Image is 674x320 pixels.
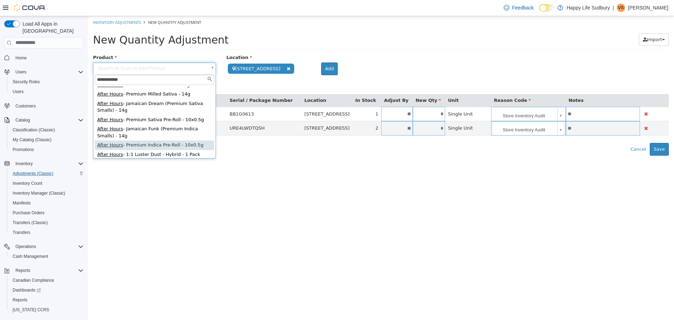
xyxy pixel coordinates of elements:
[10,296,30,304] a: Reports
[7,228,86,237] button: Transfers
[13,102,39,110] a: Customers
[10,199,84,207] span: Manifests
[10,179,84,188] span: Inventory Count
[10,252,84,261] span: Cash Management
[13,147,34,152] span: Promotions
[13,254,48,259] span: Cash Management
[1,101,86,111] button: Customers
[13,68,29,76] button: Users
[13,54,29,62] a: Home
[1,242,86,252] button: Operations
[7,198,86,208] button: Manifests
[9,101,35,106] span: After Hours
[10,169,84,178] span: Adjustments (Classic)
[10,136,54,144] a: My Catalog (Classic)
[13,297,27,303] span: Reports
[1,266,86,275] button: Reports
[7,218,86,228] button: Transfers (Classic)
[539,4,554,12] input: Dark Mode
[1,67,86,77] button: Users
[10,286,44,294] a: Dashboards
[10,189,84,197] span: Inventory Manager (Classic)
[7,83,126,99] div: - Jamaican Dream (Premium Sativa Smalls) - 14g
[10,87,26,96] a: Users
[13,79,40,85] span: Security Roles
[10,78,42,86] a: Security Roles
[10,286,84,294] span: Dashboards
[10,228,84,237] span: Transfers
[13,102,84,110] span: Customers
[618,4,624,12] span: VS
[13,190,65,196] span: Inventory Manager (Classic)
[10,218,51,227] a: Transfers (Classic)
[10,136,84,144] span: My Catalog (Classic)
[512,4,534,11] span: Feedback
[13,287,41,293] span: Dashboards
[7,188,86,198] button: Inventory Manager (Classic)
[1,159,86,169] button: Inventory
[13,242,84,251] span: Operations
[14,4,46,11] img: Cova
[7,145,86,155] button: Promotions
[7,108,126,124] div: - Jamaican Funk (Premium Indica Smalls) - 14g
[7,73,126,83] div: - Premium Milled Sativa - 14g
[9,85,35,90] span: After Hours
[7,295,86,305] button: Reports
[15,55,27,61] span: Home
[628,4,668,12] p: [PERSON_NAME]
[7,124,126,134] div: - Premium Indica Pre-Roll - 10x0.5g
[10,218,84,227] span: Transfers (Classic)
[13,242,39,251] button: Operations
[617,4,625,12] div: Victoria Suotaila
[501,1,536,15] a: Feedback
[13,137,52,143] span: My Catalog (Classic)
[10,276,57,285] a: Canadian Compliance
[9,66,35,71] span: After Hours
[7,169,86,178] button: Adjustments (Classic)
[10,179,45,188] a: Inventory Count
[15,244,36,249] span: Operations
[10,276,84,285] span: Canadian Compliance
[15,103,36,109] span: Customers
[1,53,86,63] button: Home
[10,306,52,314] a: [US_STATE] CCRS
[10,145,37,154] a: Promotions
[9,110,35,115] span: After Hours
[7,125,86,135] button: Classification (Classic)
[13,220,48,226] span: Transfers (Classic)
[13,171,53,176] span: Adjustments (Classic)
[10,78,84,86] span: Security Roles
[13,116,33,124] button: Catalog
[10,189,68,197] a: Inventory Manager (Classic)
[13,210,45,216] span: Purchase Orders
[10,145,84,154] span: Promotions
[13,159,35,168] button: Inventory
[7,77,86,87] button: Security Roles
[13,116,84,124] span: Catalog
[7,285,86,295] a: Dashboards
[13,89,24,94] span: Users
[7,87,86,97] button: Users
[13,230,30,235] span: Transfers
[15,268,30,273] span: Reports
[7,305,86,315] button: [US_STATE] CCRS
[10,209,84,217] span: Purchase Orders
[13,277,54,283] span: Canadian Compliance
[10,296,84,304] span: Reports
[13,266,33,275] button: Reports
[7,135,86,145] button: My Catalog (Classic)
[9,126,35,131] span: After Hours
[9,136,35,141] span: After Hours
[10,87,84,96] span: Users
[7,99,126,109] div: - Premium Sativa Pre-Roll - 10x0.5g
[15,161,33,166] span: Inventory
[10,252,51,261] a: Cash Management
[13,307,49,313] span: [US_STATE] CCRS
[7,275,86,285] button: Canadian Compliance
[10,126,84,134] span: Classification (Classic)
[13,68,84,76] span: Users
[567,4,610,12] p: Happy Life Sudbury
[13,53,84,62] span: Home
[20,20,84,34] span: Load All Apps in [GEOGRAPHIC_DATA]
